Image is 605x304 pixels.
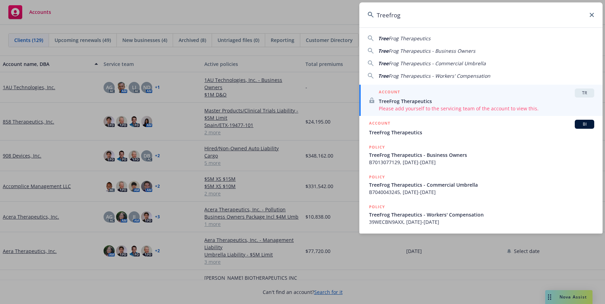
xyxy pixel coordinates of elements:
span: TreeFrog Therapeutics - Workers' Compensation [369,211,594,218]
span: TreeFrog Therapeutics [379,98,594,105]
span: Tree [378,60,389,67]
span: B7013077129, [DATE]-[DATE] [369,159,594,166]
h5: ACCOUNT [379,88,400,97]
span: Tree [378,35,389,42]
a: ACCOUNTTRTreeFrog TherapeuticsPlease add yourself to the servicing team of the account to view this. [359,85,603,116]
span: TR [578,90,591,96]
span: BI [578,121,591,127]
a: POLICYTreeFrog Therapeutics - Workers' Compensation39WECBN9AXX, [DATE]-[DATE] [359,200,603,229]
span: TreeFrog Therapeutics - Commercial Umbrella [369,181,594,188]
span: Tree [378,48,389,54]
a: POLICYTreeFrog Therapeutics - Business OwnersB7013077129, [DATE]-[DATE] [359,140,603,170]
input: Search... [359,2,603,27]
span: Frog Therapeutics - Commercial Umbrella [389,60,486,67]
span: TreeFrog Therapeutics - Business Owners [369,151,594,159]
span: TreeFrog Therapeutics [369,129,594,136]
span: Frog Therapeutics [389,35,431,42]
span: Frog Therapeutics - Workers' Compensation [389,73,490,79]
a: POLICYTreeFrog Therapeutics - Commercial UmbrellaB7040043245, [DATE]-[DATE] [359,170,603,200]
h5: POLICY [369,144,385,151]
h5: POLICY [369,203,385,210]
h5: ACCOUNT [369,120,390,128]
span: Please add yourself to the servicing team of the account to view this. [379,105,594,112]
span: Tree [378,73,389,79]
span: Frog Therapeutics - Business Owners [389,48,475,54]
a: ACCOUNTBITreeFrog Therapeutics [359,116,603,140]
h5: POLICY [369,174,385,180]
span: B7040043245, [DATE]-[DATE] [369,188,594,196]
span: 39WECBN9AXX, [DATE]-[DATE] [369,218,594,226]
